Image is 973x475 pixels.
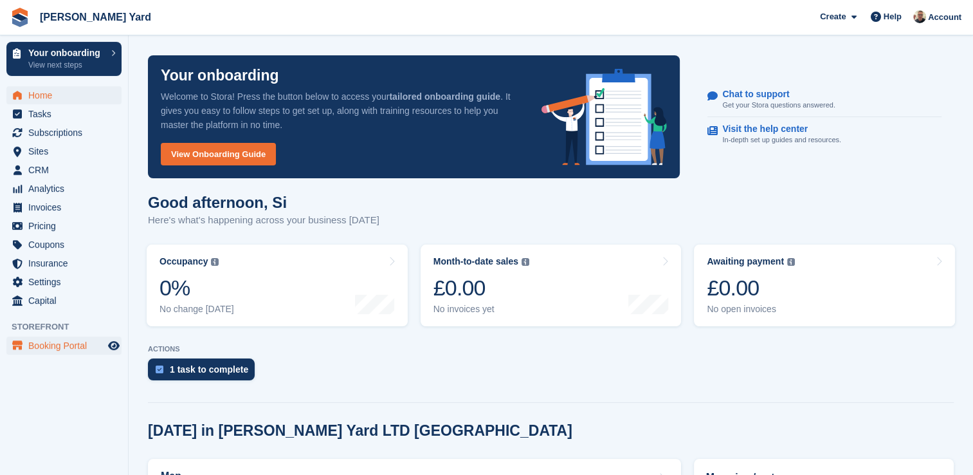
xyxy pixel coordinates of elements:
[421,245,682,326] a: Month-to-date sales £0.00 No invoices yet
[159,304,234,315] div: No change [DATE]
[106,338,122,353] a: Preview store
[28,198,105,216] span: Invoices
[6,161,122,179] a: menu
[28,292,105,310] span: Capital
[148,213,379,228] p: Here's what's happening across your business [DATE]
[6,142,122,160] a: menu
[722,135,841,145] p: In-depth set up guides and resources.
[722,89,824,100] p: Chat to support
[6,292,122,310] a: menu
[28,254,105,272] span: Insurance
[147,245,408,326] a: Occupancy 0% No change [DATE]
[211,258,219,266] img: icon-info-grey-7440780725fd019a000dd9b08b2336e03edf1995a4989e88bcd33f0948082b44.svg
[722,100,835,111] p: Get your Stora questions answered.
[28,161,105,179] span: CRM
[433,304,529,315] div: No invoices yet
[28,86,105,104] span: Home
[707,275,795,301] div: £0.00
[541,69,668,165] img: onboarding-info-6c161a55d2c0e0a8cae90662b2fe09162a5109e8cc188191df67fb4f79e88e88.svg
[28,124,105,142] span: Subscriptions
[28,337,105,355] span: Booking Portal
[35,6,156,28] a: [PERSON_NAME] Yard
[707,82,941,118] a: Chat to support Get your Stora questions answered.
[28,142,105,160] span: Sites
[6,42,122,76] a: Your onboarding View next steps
[707,256,784,267] div: Awaiting payment
[694,245,955,326] a: Awaiting payment £0.00 No open invoices
[820,10,846,23] span: Create
[522,258,529,266] img: icon-info-grey-7440780725fd019a000dd9b08b2336e03edf1995a4989e88bcd33f0948082b44.svg
[6,180,122,198] a: menu
[707,117,941,152] a: Visit the help center In-depth set up guides and resources.
[12,321,128,333] span: Storefront
[6,273,122,291] a: menu
[28,59,105,71] p: View next steps
[6,198,122,216] a: menu
[148,359,261,387] a: 1 task to complete
[787,258,795,266] img: icon-info-grey-7440780725fd019a000dd9b08b2336e03edf1995a4989e88bcd33f0948082b44.svg
[28,105,105,123] span: Tasks
[433,275,529,301] div: £0.00
[148,345,954,353] p: ACTIONS
[433,256,518,267] div: Month-to-date sales
[389,91,500,102] strong: tailored onboarding guide
[6,236,122,254] a: menu
[161,143,276,165] a: View Onboarding Guide
[159,256,208,267] div: Occupancy
[159,275,234,301] div: 0%
[28,48,105,57] p: Your onboarding
[6,254,122,272] a: menu
[161,68,279,83] p: Your onboarding
[6,86,122,104] a: menu
[156,366,163,373] img: task-75834270c22a3079a89374b754ae025e5fb1db73e45f91037f5363f120a921f8.svg
[707,304,795,315] div: No open invoices
[6,337,122,355] a: menu
[148,194,379,211] h1: Good afternoon, Si
[28,273,105,291] span: Settings
[28,217,105,235] span: Pricing
[6,105,122,123] a: menu
[28,236,105,254] span: Coupons
[6,217,122,235] a: menu
[10,8,30,27] img: stora-icon-8386f47178a22dfd0bd8f6a31ec36ba5ce8667c1dd55bd0f319d3a0aa187defe.svg
[161,89,521,132] p: Welcome to Stora! Press the button below to access your . It gives you easy to follow steps to ge...
[928,11,961,24] span: Account
[6,124,122,142] a: menu
[722,124,831,135] p: Visit the help center
[884,10,902,23] span: Help
[170,364,248,375] div: 1 task to complete
[28,180,105,198] span: Analytics
[913,10,926,23] img: Si Allen
[148,422,572,440] h2: [DATE] in [PERSON_NAME] Yard LTD [GEOGRAPHIC_DATA]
